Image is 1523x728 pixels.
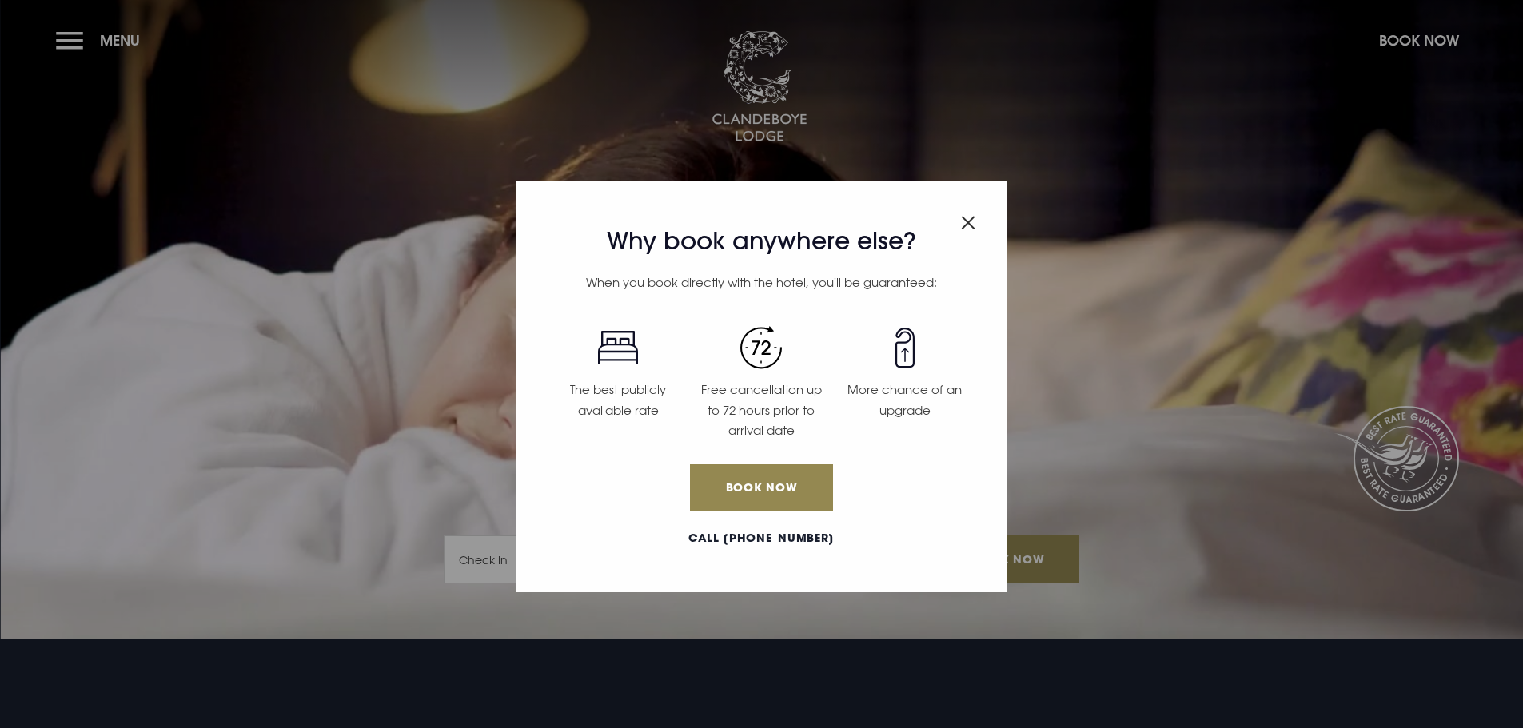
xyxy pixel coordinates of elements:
[690,464,832,511] a: Book Now
[961,207,975,233] button: Close modal
[547,227,977,256] h3: Why book anywhere else?
[843,380,967,420] p: More chance of an upgrade
[556,380,680,420] p: The best publicly available rate
[547,273,977,293] p: When you book directly with the hotel, you'll be guaranteed:
[547,530,977,547] a: Call [PHONE_NUMBER]
[700,380,823,441] p: Free cancellation up to 72 hours prior to arrival date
